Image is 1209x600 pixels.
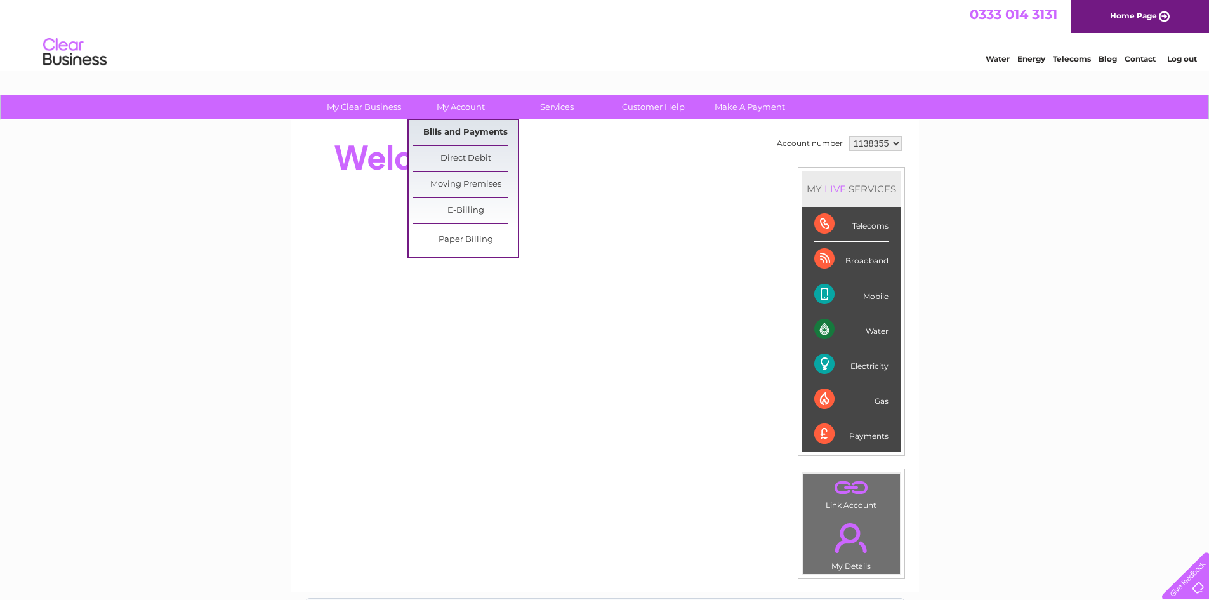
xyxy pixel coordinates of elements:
[814,417,889,451] div: Payments
[505,95,609,119] a: Services
[822,183,849,195] div: LIVE
[601,95,706,119] a: Customer Help
[802,171,901,207] div: MY SERVICES
[1017,54,1045,63] a: Energy
[986,54,1010,63] a: Water
[814,242,889,277] div: Broadband
[305,7,905,62] div: Clear Business is a trading name of Verastar Limited (registered in [GEOGRAPHIC_DATA] No. 3667643...
[814,207,889,242] div: Telecoms
[413,172,518,197] a: Moving Premises
[814,347,889,382] div: Electricity
[814,277,889,312] div: Mobile
[802,473,901,513] td: Link Account
[1053,54,1091,63] a: Telecoms
[806,516,897,560] a: .
[814,312,889,347] div: Water
[970,6,1057,22] a: 0333 014 3131
[413,146,518,171] a: Direct Debit
[413,120,518,145] a: Bills and Payments
[312,95,416,119] a: My Clear Business
[1167,54,1197,63] a: Log out
[814,382,889,417] div: Gas
[408,95,513,119] a: My Account
[806,477,897,499] a: .
[43,33,107,72] img: logo.png
[697,95,802,119] a: Make A Payment
[1125,54,1156,63] a: Contact
[1099,54,1117,63] a: Blog
[802,512,901,575] td: My Details
[413,198,518,223] a: E-Billing
[413,227,518,253] a: Paper Billing
[774,133,846,154] td: Account number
